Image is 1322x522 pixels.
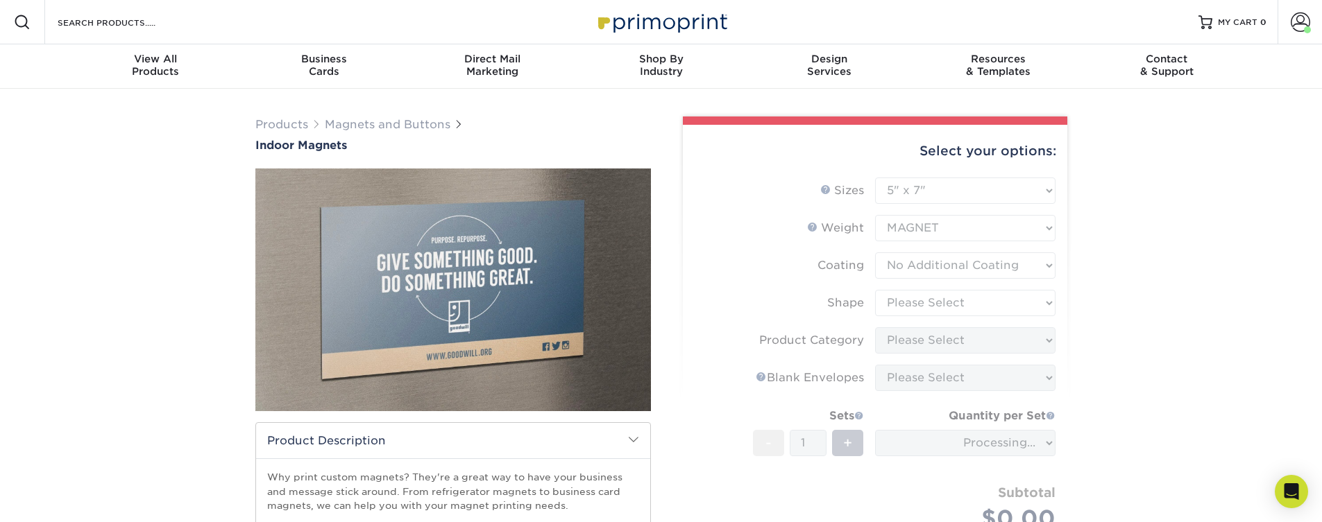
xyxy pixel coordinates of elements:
[1275,475,1308,508] div: Open Intercom Messenger
[255,118,308,131] a: Products
[71,44,240,89] a: View AllProducts
[1083,53,1251,65] span: Contact
[71,53,240,65] span: View All
[256,423,650,458] h2: Product Description
[577,53,745,78] div: Industry
[255,139,347,152] span: Indoor Magnets
[745,53,914,65] span: Design
[745,44,914,89] a: DesignServices
[914,44,1083,89] a: Resources& Templates
[694,125,1056,177] div: Select your options:
[325,118,450,131] a: Magnets and Buttons
[255,153,651,426] img: Indoor Magnets 01
[71,53,240,78] div: Products
[239,44,408,89] a: BusinessCards
[408,53,577,78] div: Marketing
[592,7,731,37] img: Primoprint
[577,53,745,65] span: Shop By
[1083,44,1251,89] a: Contact& Support
[577,44,745,89] a: Shop ByIndustry
[745,53,914,78] div: Services
[255,139,651,152] a: Indoor Magnets
[3,480,118,517] iframe: Google Customer Reviews
[56,14,192,31] input: SEARCH PRODUCTS.....
[408,53,577,65] span: Direct Mail
[239,53,408,65] span: Business
[1260,17,1266,27] span: 0
[914,53,1083,78] div: & Templates
[239,53,408,78] div: Cards
[408,44,577,89] a: Direct MailMarketing
[914,53,1083,65] span: Resources
[1218,17,1257,28] span: MY CART
[1083,53,1251,78] div: & Support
